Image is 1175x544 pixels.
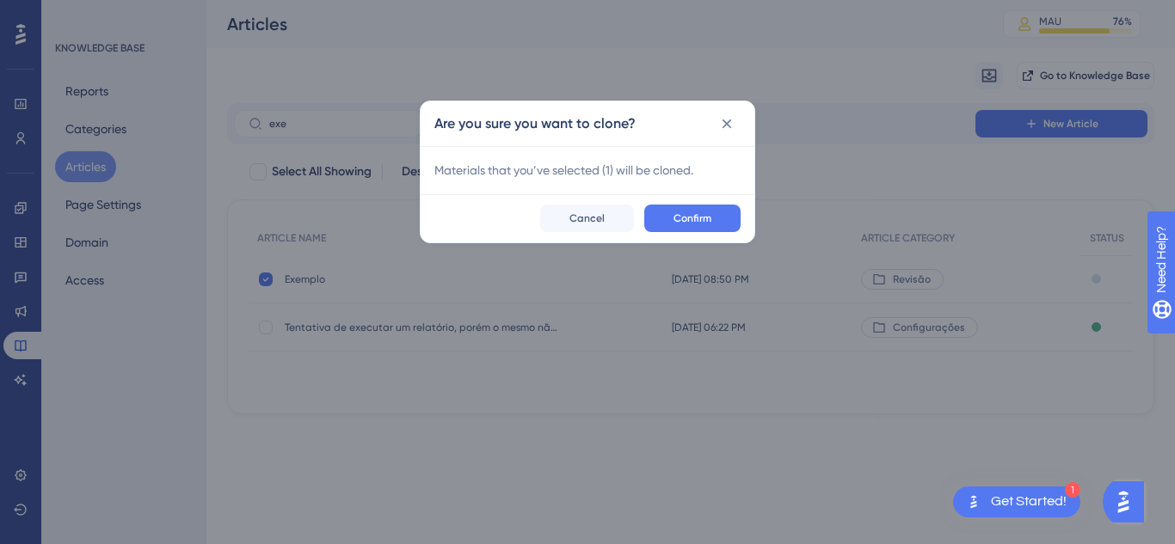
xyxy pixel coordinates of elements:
div: Get Started! [991,492,1067,511]
img: launcher-image-alternative-text [963,492,984,512]
span: Confirm [674,211,711,225]
span: Materials that you’ve selected ( 1 ) will be cloned. [434,160,741,180]
span: Need Help? [40,4,108,25]
div: 1 [1065,482,1080,498]
span: Cancel [569,211,605,225]
iframe: UserGuiding AI Assistant Launcher [1103,476,1154,528]
h2: Are you sure you want to clone? [434,113,636,134]
div: Open Get Started! checklist, remaining modules: 1 [953,486,1080,517]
